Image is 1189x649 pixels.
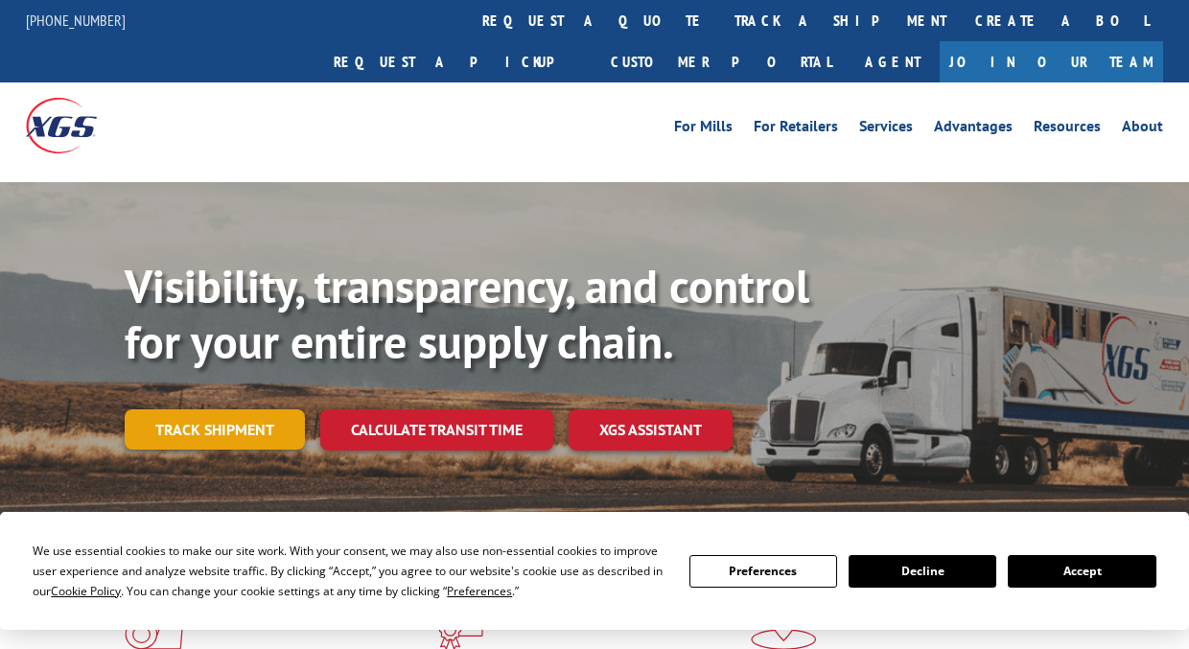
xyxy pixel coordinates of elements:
[319,41,596,82] a: Request a pickup
[1008,555,1155,588] button: Accept
[846,41,940,82] a: Agent
[125,256,809,371] b: Visibility, transparency, and control for your entire supply chain.
[1122,119,1163,140] a: About
[320,409,553,451] a: Calculate transit time
[934,119,1013,140] a: Advantages
[940,41,1163,82] a: Join Our Team
[689,555,837,588] button: Preferences
[754,119,838,140] a: For Retailers
[1034,119,1101,140] a: Resources
[569,409,733,451] a: XGS ASSISTANT
[26,11,126,30] a: [PHONE_NUMBER]
[859,119,913,140] a: Services
[33,541,665,601] div: We use essential cookies to make our site work. With your consent, we may also use non-essential ...
[51,583,121,599] span: Cookie Policy
[849,555,996,588] button: Decline
[674,119,733,140] a: For Mills
[596,41,846,82] a: Customer Portal
[125,409,305,450] a: Track shipment
[447,583,512,599] span: Preferences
